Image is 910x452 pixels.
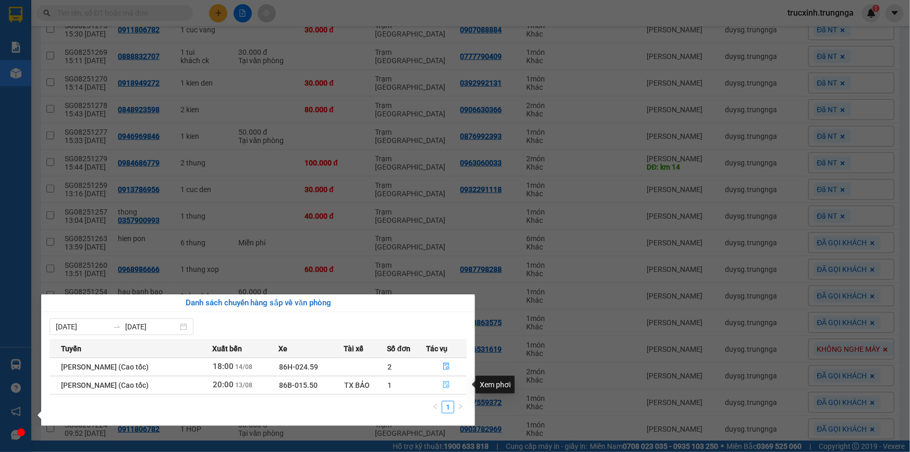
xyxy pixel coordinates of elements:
span: 86B-015.50 [279,381,318,389]
button: file-done [427,377,466,394]
span: file-done [443,363,450,371]
span: 2 [388,363,392,371]
span: swap-right [113,323,121,331]
span: right [457,403,464,410]
span: 18:00 [213,362,234,371]
span: file-done [443,381,450,389]
span: 13/08 [235,382,252,389]
span: 1 [388,381,392,389]
span: left [432,403,439,410]
span: Tài xế [344,343,364,354]
button: right [454,401,467,413]
input: Đến ngày [125,321,178,332]
input: Từ ngày [56,321,108,332]
button: left [429,401,442,413]
span: Tuyến [61,343,81,354]
span: to [113,323,121,331]
span: Tác vụ [426,343,447,354]
div: Xem phơi [476,376,515,394]
li: Previous Page [429,401,442,413]
span: Xuất bến [212,343,242,354]
span: 20:00 [213,380,234,389]
div: TX BẢO [345,379,387,391]
span: [PERSON_NAME] (Cao tốc) [61,363,149,371]
li: 1 [442,401,454,413]
li: Next Page [454,401,467,413]
button: file-done [427,359,466,375]
span: [PERSON_NAME] (Cao tốc) [61,381,149,389]
span: 86H-024.59 [279,363,318,371]
span: Xe [278,343,287,354]
span: Số đơn [387,343,411,354]
span: 14/08 [235,363,252,371]
div: Danh sách chuyến hàng sắp về văn phòng [50,297,467,310]
a: 1 [442,401,454,413]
